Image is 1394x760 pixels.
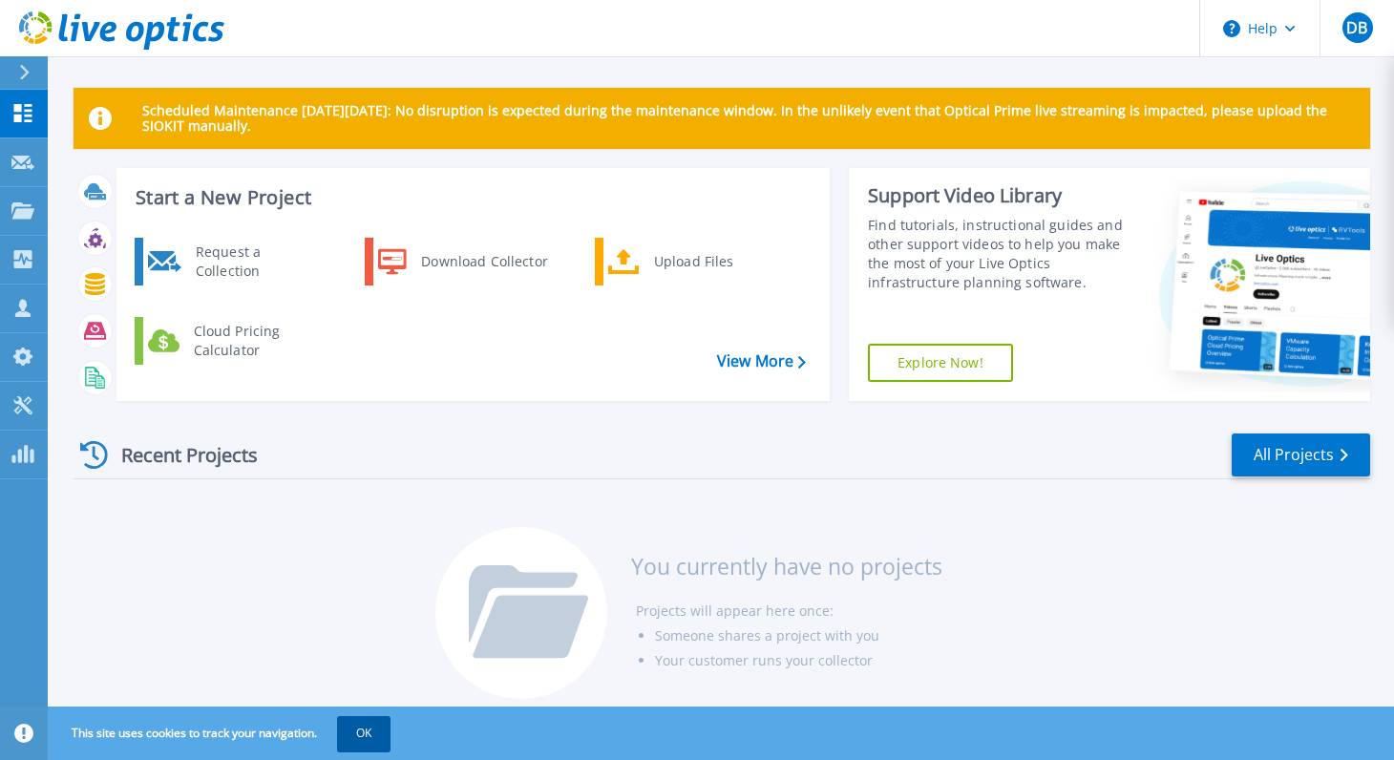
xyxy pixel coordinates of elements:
[365,238,560,285] a: Download Collector
[1346,20,1367,35] span: DB
[53,716,391,750] span: This site uses cookies to track your navigation.
[631,556,942,577] h3: You currently have no projects
[636,599,942,623] li: Projects will appear here once:
[142,103,1355,134] p: Scheduled Maintenance [DATE][DATE]: No disruption is expected during the maintenance window. In t...
[337,716,391,750] button: OK
[595,238,791,285] a: Upload Files
[868,216,1129,292] div: Find tutorials, instructional guides and other support videos to help you make the most of your L...
[655,648,942,673] li: Your customer runs your collector
[868,344,1013,382] a: Explore Now!
[74,432,284,478] div: Recent Projects
[655,623,942,648] li: Someone shares a project with you
[644,243,786,281] div: Upload Files
[184,322,326,360] div: Cloud Pricing Calculator
[1232,433,1370,476] a: All Projects
[717,352,806,370] a: View More
[135,238,330,285] a: Request a Collection
[412,243,556,281] div: Download Collector
[868,183,1129,208] div: Support Video Library
[136,187,805,208] h3: Start a New Project
[186,243,326,281] div: Request a Collection
[135,317,330,365] a: Cloud Pricing Calculator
